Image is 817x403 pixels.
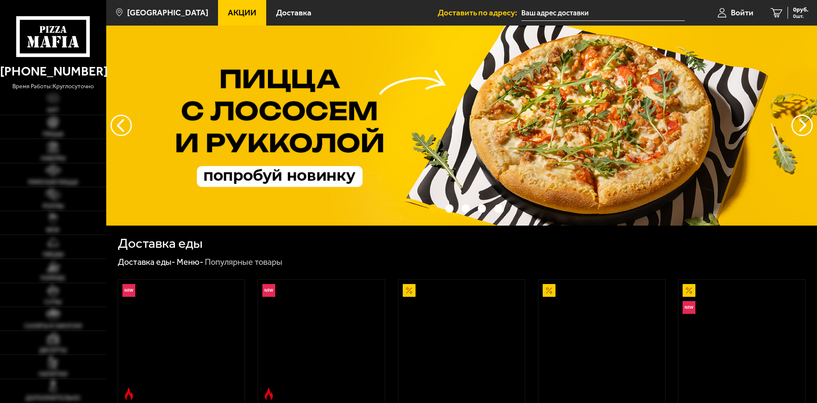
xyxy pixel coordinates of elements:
button: следующий [110,115,132,136]
div: Популярные товары [205,257,282,268]
span: Десерты [39,348,67,354]
h1: Доставка еды [118,237,203,250]
button: предыдущий [791,115,813,136]
img: Новинка [262,284,275,297]
span: Роллы [43,203,64,209]
span: Войти [731,9,753,17]
span: Напитки [39,371,67,377]
span: [GEOGRAPHIC_DATA] [127,9,208,17]
button: точки переключения [478,204,486,212]
span: Супы [44,299,61,305]
img: Острое блюдо [122,388,135,400]
span: WOK [46,227,60,233]
span: 0 руб. [793,7,808,13]
span: Наборы [41,156,65,162]
a: Меню- [177,257,204,267]
span: Доставить по адресу: [438,9,521,17]
button: точки переключения [494,204,503,212]
span: Хит [47,107,59,113]
button: точки переключения [462,204,470,212]
span: Доставка [276,9,311,17]
button: точки переключения [429,204,437,212]
img: Новинка [683,301,695,314]
span: Пицца [43,131,64,137]
span: Салаты и закуски [24,323,82,329]
span: 0 шт. [793,14,808,19]
a: Доставка еды- [118,257,175,267]
span: Обеды [43,252,64,258]
span: Горячее [41,275,65,281]
img: Акционный [543,284,555,297]
span: Дополнительно [26,395,80,401]
span: Римская пицца [28,180,78,186]
img: Острое блюдо [262,388,275,400]
img: Акционный [683,284,695,297]
button: точки переключения [445,204,454,212]
img: Новинка [122,284,135,297]
span: Акции [228,9,256,17]
input: Ваш адрес доставки [521,5,685,21]
img: Акционный [403,284,416,297]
